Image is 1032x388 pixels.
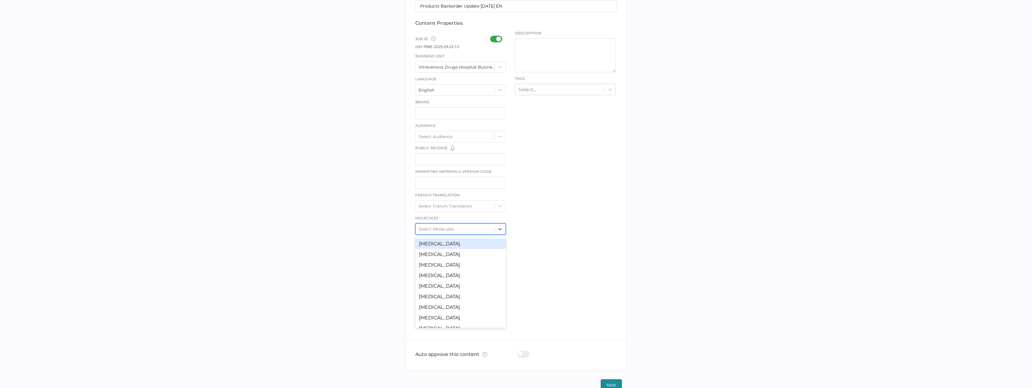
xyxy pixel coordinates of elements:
[419,226,454,232] div: Select Molecules
[415,281,506,291] div: [MEDICAL_DATA]
[515,31,616,36] span: Description
[415,169,491,174] span: Marketing Materials Version Code
[415,238,506,249] div: [MEDICAL_DATA]
[431,36,436,41] img: tooltip-default.0a89c667.svg
[415,193,460,197] span: French Translation
[518,86,536,92] div: Select...
[515,76,525,81] span: Tags
[419,203,472,209] div: Select French Translation
[415,351,487,358] p: Auto approve this content
[419,64,495,70] div: Intravenous Drugs Hospital Business
[451,146,455,150] img: bell-default.8986a8bf.svg
[415,302,506,312] div: [MEDICAL_DATA]
[419,134,452,139] div: Select Audience
[415,145,448,151] span: Public Release
[415,54,445,58] span: Business Unit
[415,100,429,104] span: Brand
[415,77,436,81] span: Language
[415,249,506,260] div: [MEDICAL_DATA]
[419,87,434,93] div: English
[415,20,617,26] div: content properties
[415,323,506,334] div: [MEDICAL_DATA]
[415,123,436,128] span: Audience
[415,44,459,49] span: IVH-1196E-2025.09.23-1.0
[415,291,506,302] div: [MEDICAL_DATA]
[415,312,506,323] div: [MEDICAL_DATA]
[415,36,436,44] span: Job ID
[415,216,439,220] span: Molecules
[482,352,487,357] img: tooltip-default.0a89c667.svg
[415,260,506,270] div: [MEDICAL_DATA]
[415,270,506,281] div: [MEDICAL_DATA]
